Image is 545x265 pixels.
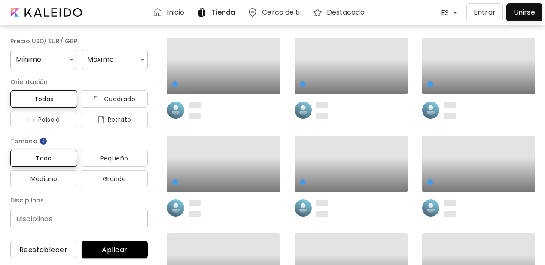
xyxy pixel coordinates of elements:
[506,3,542,21] a: Unirse
[88,94,141,104] span: Cuadrado
[10,77,148,87] h6: Orientación
[451,9,460,17] img: arrow down
[17,174,70,184] span: Mediano
[81,170,148,187] button: Grande
[10,170,77,187] button: Mediano
[82,50,148,69] div: Máximo
[262,9,300,16] h6: Cerca de ti
[81,90,148,108] button: iconCuadrado
[152,7,188,18] a: Inicio
[82,241,148,258] button: Aplicar
[167,9,185,16] h6: Inicio
[10,111,77,128] button: iconPaisaje
[88,153,141,163] span: Pequeño
[88,174,141,184] span: Grande
[437,5,451,20] div: ES
[466,3,506,21] a: Entrar
[88,114,141,125] span: Retrato
[10,241,76,258] button: Reestablecer
[312,7,368,18] a: Destacado
[93,96,100,102] img: icon
[17,94,70,104] span: Todas
[10,150,77,167] button: Todo
[466,3,503,21] button: Entrar
[39,137,48,145] img: info
[10,195,148,205] h6: Disciplinas
[474,7,496,18] p: Entrar
[211,9,236,16] h6: Tienda
[88,245,141,254] span: Aplicar
[81,111,148,128] button: iconRetrato
[17,245,70,254] span: Reestablecer
[327,9,365,16] h6: Destacado
[17,114,70,125] span: Paisaje
[10,90,77,108] button: Todas
[197,7,239,18] a: Tienda
[10,36,148,46] h6: Precio USD/ EUR/ GBP
[17,153,70,163] span: Todo
[10,50,76,69] div: Mínimo
[27,116,35,123] img: icon
[10,136,148,146] h6: Tamaño
[81,150,148,167] button: Pequeño
[97,116,104,123] img: icon
[247,7,303,18] a: Cerca de ti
